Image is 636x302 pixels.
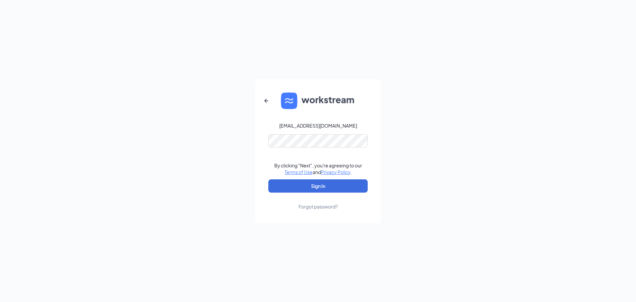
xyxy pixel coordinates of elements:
[268,179,368,193] button: Sign In
[281,92,355,109] img: WS logo and Workstream text
[321,169,350,175] a: Privacy Policy
[298,193,338,210] a: Forgot password?
[262,97,270,105] svg: ArrowLeftNew
[274,162,362,175] div: By clicking "Next", you're agreeing to our and .
[258,93,274,109] button: ArrowLeftNew
[298,203,338,210] div: Forgot password?
[279,122,357,129] div: [EMAIL_ADDRESS][DOMAIN_NAME]
[285,169,313,175] a: Terms of Use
